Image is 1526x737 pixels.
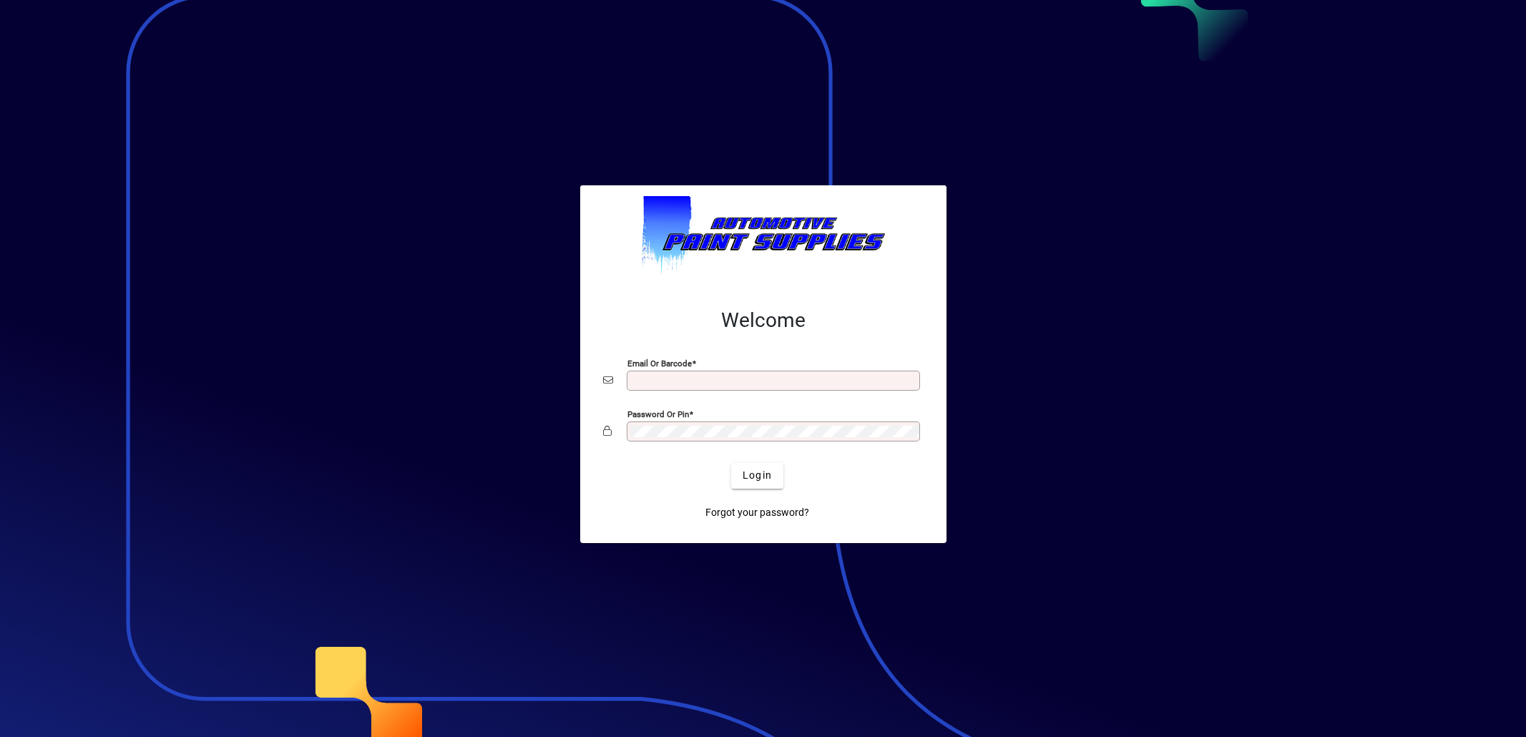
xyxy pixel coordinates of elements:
mat-label: Password or Pin [627,409,689,419]
mat-label: Email or Barcode [627,358,692,368]
button: Login [731,463,783,489]
h2: Welcome [603,308,924,333]
span: Forgot your password? [705,505,809,520]
a: Forgot your password? [700,500,815,526]
span: Login [743,468,772,483]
